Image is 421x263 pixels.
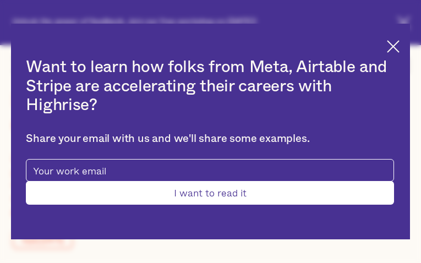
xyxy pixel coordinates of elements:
[26,133,393,146] div: Share your email with us and we'll share some examples.
[26,58,393,115] h2: Want to learn how folks from Meta, Airtable and Stripe are accelerating their careers with Highrise?
[26,159,393,182] input: Your work email
[26,159,393,205] form: pop-up-modal-form
[26,181,393,205] input: I want to read it
[387,40,400,53] img: Cross icon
